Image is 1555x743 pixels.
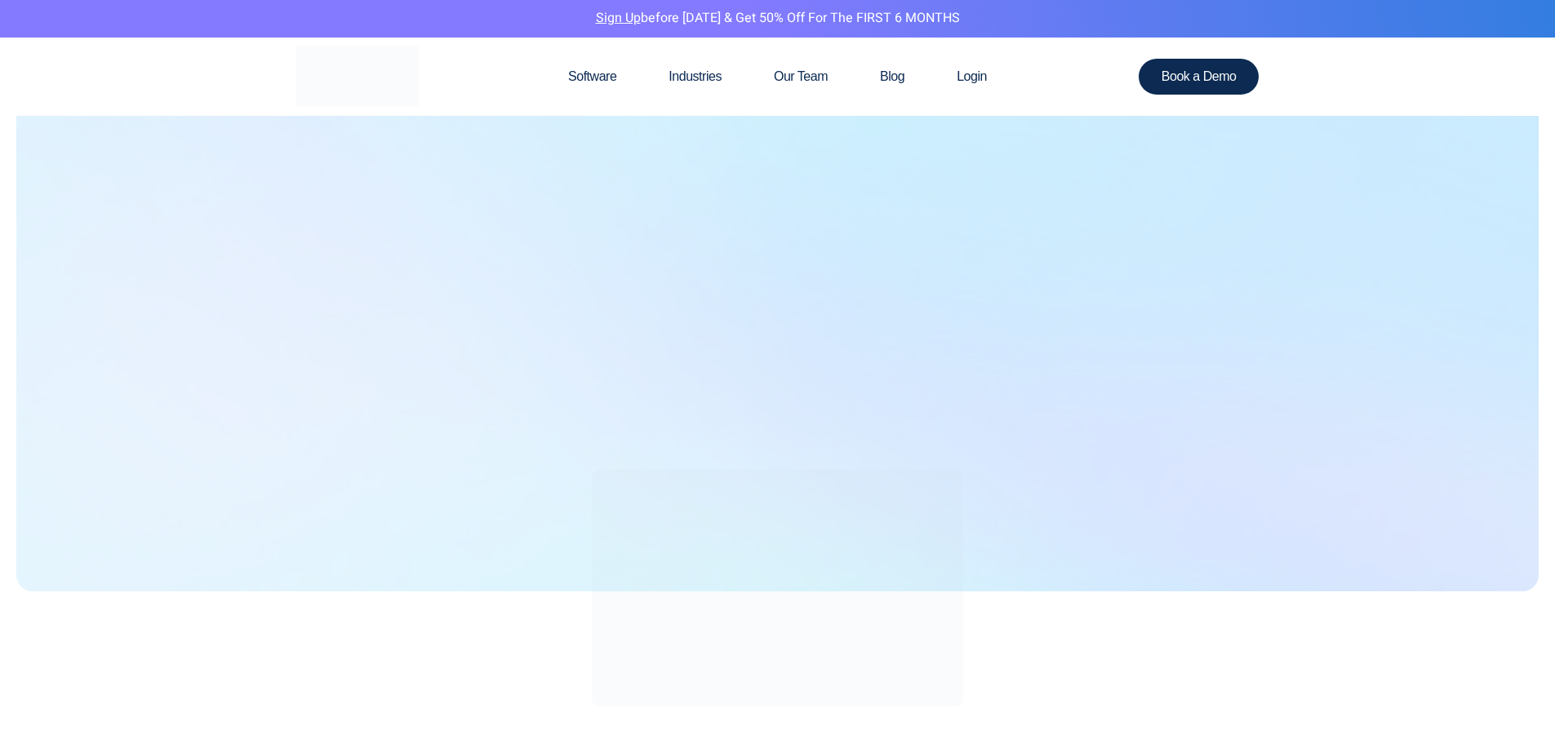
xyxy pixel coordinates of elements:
[542,38,642,116] a: Software
[854,38,931,116] a: Blog
[931,38,1013,116] a: Login
[12,8,1543,29] p: before [DATE] & Get 50% Off for the FIRST 6 MONTHS
[1162,70,1237,83] span: Book a Demo
[642,38,748,116] a: Industries
[748,38,854,116] a: Our Team
[1139,59,1260,95] a: Book a Demo
[596,8,641,28] a: Sign Up
[592,469,963,706] img: Clerks1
